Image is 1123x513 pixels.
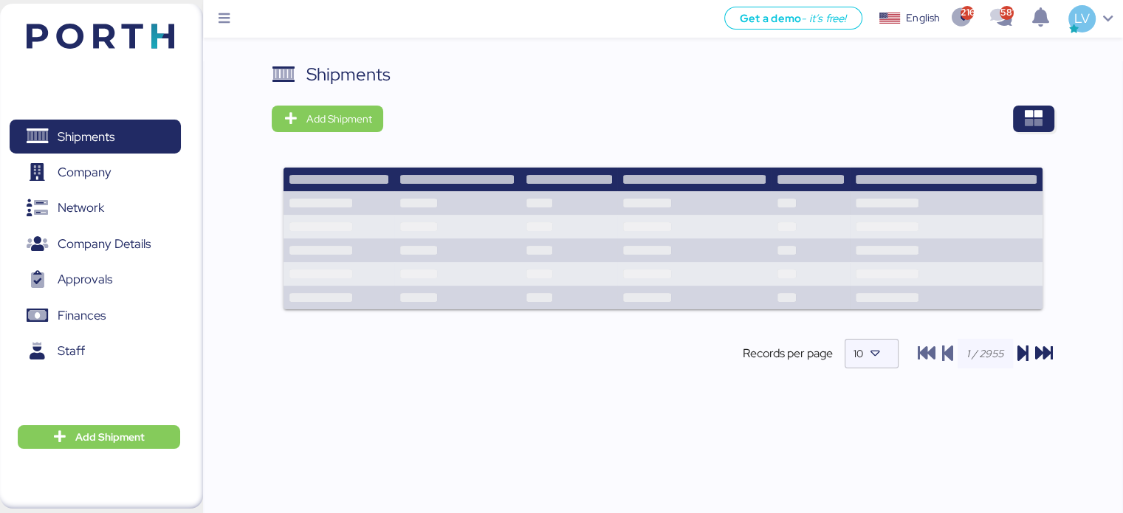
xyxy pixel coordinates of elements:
input: 1 / 2955 [958,339,1013,368]
button: Add Shipment [18,425,180,449]
a: Finances [10,299,181,333]
a: Staff [10,334,181,368]
button: Add Shipment [272,106,383,132]
a: Network [10,191,181,225]
div: English [906,10,940,26]
div: Shipments [306,61,390,88]
a: Company Details [10,227,181,261]
span: Add Shipment [75,428,145,446]
span: Finances [58,305,106,326]
span: 10 [854,347,863,360]
span: Network [58,197,104,218]
span: Approvals [58,269,112,290]
span: Staff [58,340,85,362]
a: Company [10,156,181,190]
span: LV [1074,9,1089,28]
span: Add Shipment [306,110,371,128]
span: Records per page [743,345,833,362]
span: Company Details [58,233,151,255]
span: Company [58,162,111,183]
span: Shipments [58,126,114,148]
a: Shipments [10,120,181,154]
a: Approvals [10,263,181,297]
button: Menu [212,7,237,32]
